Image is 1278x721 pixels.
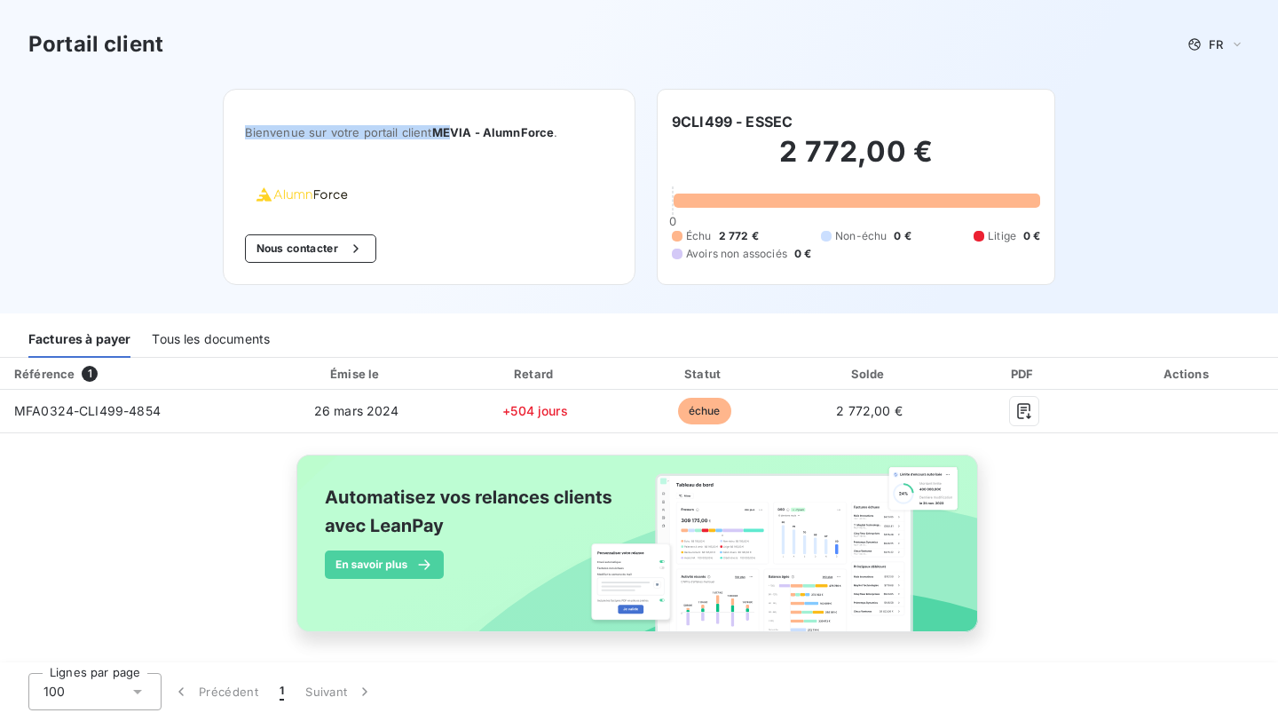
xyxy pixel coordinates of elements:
[14,367,75,381] div: Référence
[835,228,887,244] span: Non-échu
[502,403,568,418] span: +504 jours
[1100,365,1274,383] div: Actions
[672,134,1040,187] h2: 2 772,00 €
[669,214,676,228] span: 0
[245,125,613,139] span: Bienvenue sur votre portail client .
[82,366,98,382] span: 1
[245,182,359,206] img: Company logo
[43,683,65,701] span: 100
[454,365,618,383] div: Retard
[1023,228,1040,244] span: 0 €
[719,228,759,244] span: 2 772 €
[794,246,811,262] span: 0 €
[295,673,384,710] button: Suivant
[432,125,555,139] span: MEVIA - AlumnForce
[624,365,784,383] div: Statut
[267,365,446,383] div: Émise le
[686,228,712,244] span: Échu
[280,444,998,662] img: banner
[954,365,1093,383] div: PDF
[269,673,295,710] button: 1
[672,111,793,132] h6: 9CLI499 - ESSEC
[314,403,399,418] span: 26 mars 2024
[792,365,948,383] div: Solde
[988,228,1016,244] span: Litige
[678,398,731,424] span: échue
[894,228,911,244] span: 0 €
[836,403,903,418] span: 2 772,00 €
[152,321,270,358] div: Tous les documents
[28,321,130,358] div: Factures à payer
[686,246,787,262] span: Avoirs non associés
[1209,37,1223,51] span: FR
[162,673,269,710] button: Précédent
[28,28,163,60] h3: Portail client
[245,234,376,263] button: Nous contacter
[14,403,161,418] span: MFA0324-CLI499-4854
[280,683,284,701] span: 1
